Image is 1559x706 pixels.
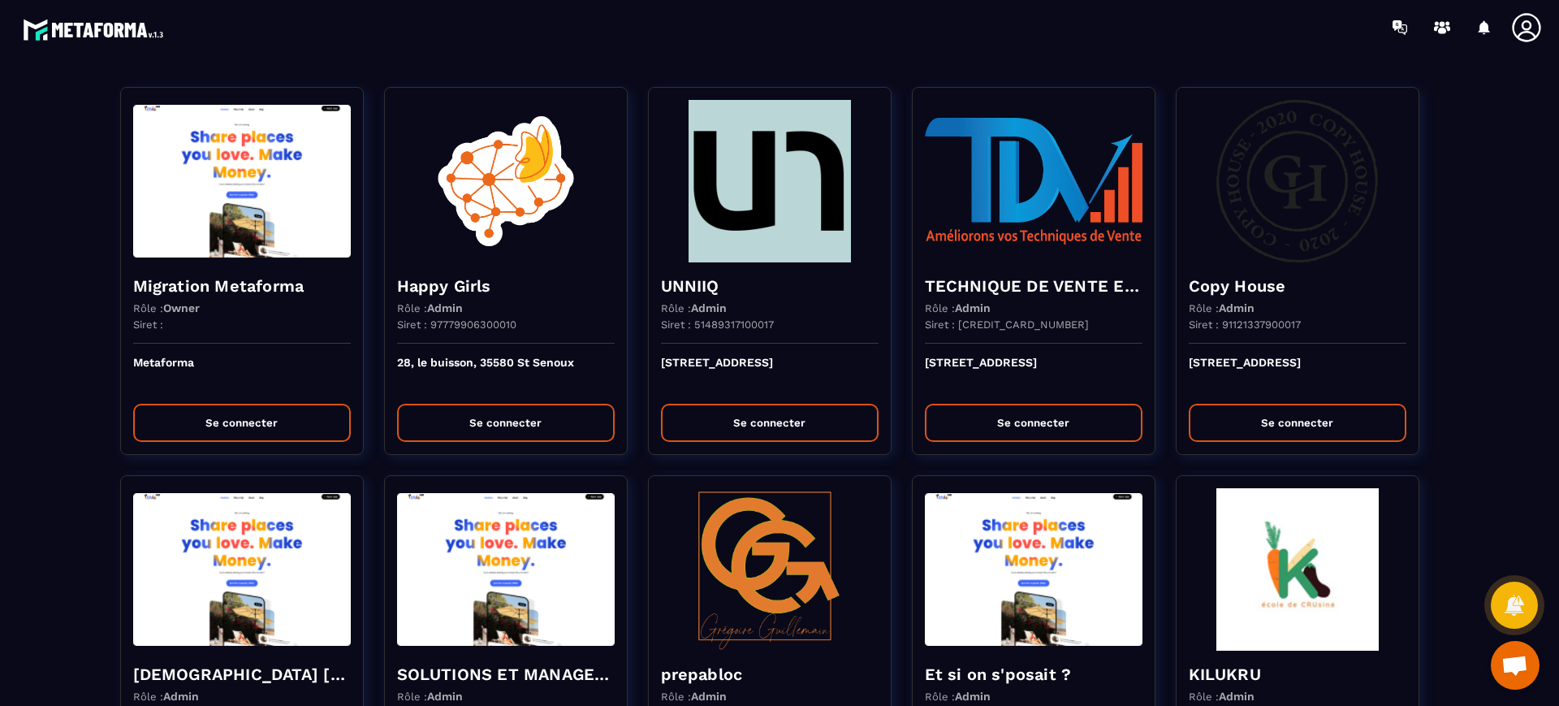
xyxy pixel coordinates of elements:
[397,275,615,297] h4: Happy Girls
[427,690,463,703] span: Admin
[925,318,1089,331] p: Siret : [CREDIT_CARD_NUMBER]
[925,488,1142,651] img: funnel-background
[427,301,463,314] span: Admin
[661,404,879,442] button: Se connecter
[397,301,463,314] p: Rôle :
[925,100,1142,262] img: funnel-background
[133,404,351,442] button: Se connecter
[397,663,615,686] h4: SOLUTIONS ET MANAGERS
[925,301,991,314] p: Rôle :
[925,275,1142,297] h4: TECHNIQUE DE VENTE EDITION
[133,488,351,651] img: funnel-background
[1189,301,1255,314] p: Rôle :
[133,301,200,314] p: Rôle :
[925,690,991,703] p: Rôle :
[1189,488,1406,651] img: funnel-background
[1189,404,1406,442] button: Se connecter
[925,663,1142,686] h4: Et si on s'posait ?
[23,15,169,45] img: logo
[1189,663,1406,686] h4: KILUKRU
[163,690,199,703] span: Admin
[661,488,879,651] img: funnel-background
[691,301,727,314] span: Admin
[163,301,200,314] span: Owner
[1219,690,1255,703] span: Admin
[1189,690,1255,703] p: Rôle :
[661,356,879,392] p: [STREET_ADDRESS]
[691,690,727,703] span: Admin
[955,301,991,314] span: Admin
[1491,641,1540,690] div: Ouvrir le chat
[661,318,774,331] p: Siret : 51489317100017
[133,100,351,262] img: funnel-background
[133,690,199,703] p: Rôle :
[925,404,1142,442] button: Se connecter
[925,356,1142,392] p: [STREET_ADDRESS]
[1189,318,1301,331] p: Siret : 91121337900017
[1189,275,1406,297] h4: Copy House
[955,690,991,703] span: Admin
[661,690,727,703] p: Rôle :
[397,404,615,442] button: Se connecter
[397,690,463,703] p: Rôle :
[133,663,351,686] h4: [DEMOGRAPHIC_DATA] [GEOGRAPHIC_DATA]
[661,275,879,297] h4: UNNIIQ
[1189,100,1406,262] img: funnel-background
[1189,356,1406,392] p: [STREET_ADDRESS]
[133,356,351,392] p: Metaforma
[397,488,615,651] img: funnel-background
[661,663,879,686] h4: prepabloc
[133,275,351,297] h4: Migration Metaforma
[661,301,727,314] p: Rôle :
[661,100,879,262] img: funnel-background
[1219,301,1255,314] span: Admin
[397,318,516,331] p: Siret : 97779906300010
[397,100,615,262] img: funnel-background
[133,318,163,331] p: Siret :
[397,356,615,392] p: 28, le buisson, 35580 St Senoux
